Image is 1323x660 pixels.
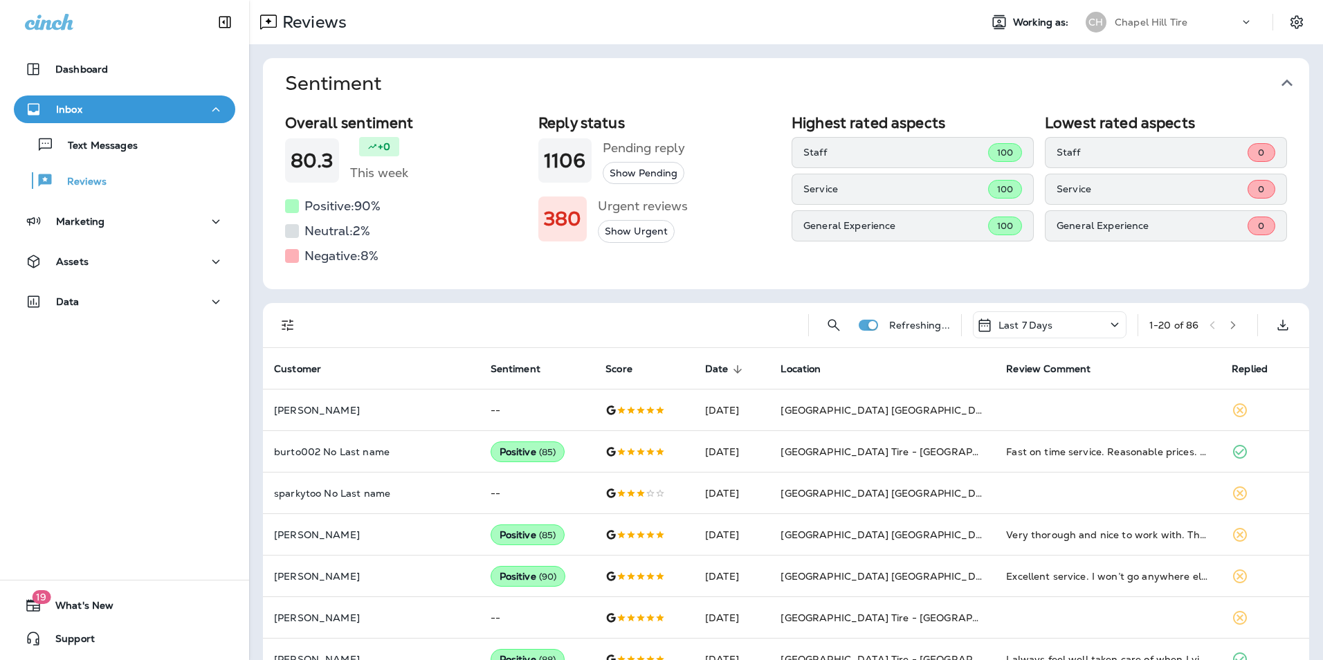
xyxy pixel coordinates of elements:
[274,571,468,582] p: [PERSON_NAME]
[274,363,321,375] span: Customer
[997,220,1013,232] span: 100
[694,514,769,556] td: [DATE]
[14,248,235,275] button: Assets
[792,114,1034,131] h2: Highest rated aspects
[350,162,408,184] h5: This week
[491,566,566,587] div: Positive
[1232,363,1268,375] span: Replied
[1057,220,1248,231] p: General Experience
[538,114,781,131] h2: Reply status
[781,612,1030,624] span: [GEOGRAPHIC_DATA] Tire - [GEOGRAPHIC_DATA].
[285,72,381,95] h1: Sentiment
[274,612,468,623] p: [PERSON_NAME]
[544,149,586,172] h1: 1106
[781,529,998,541] span: [GEOGRAPHIC_DATA] [GEOGRAPHIC_DATA]
[14,592,235,619] button: 19What's New
[603,162,684,185] button: Show Pending
[14,130,235,159] button: Text Messages
[491,524,565,545] div: Positive
[803,220,988,231] p: General Experience
[491,363,540,375] span: Sentiment
[54,140,138,153] p: Text Messages
[480,597,595,639] td: --
[705,363,729,375] span: Date
[803,183,988,194] p: Service
[997,183,1013,195] span: 100
[820,311,848,339] button: Search Reviews
[1115,17,1187,28] p: Chapel Hill Tire
[781,404,998,416] span: [GEOGRAPHIC_DATA] [GEOGRAPHIC_DATA]
[694,597,769,639] td: [DATE]
[32,590,51,604] span: 19
[694,431,769,473] td: [DATE]
[1006,569,1210,583] div: Excellent service. I won’t go anywhere else for my tires.
[1086,12,1106,33] div: CH
[1006,445,1210,459] div: Fast on time service. Reasonable prices. They found the tires I needed and my problem was solved ...
[14,208,235,235] button: Marketing
[539,571,557,583] span: ( 90 )
[274,363,339,376] span: Customer
[598,195,688,217] h5: Urgent reviews
[304,245,378,267] h5: Negative: 8 %
[781,363,821,375] span: Location
[1006,528,1210,542] div: Very thorough and nice to work with. They did a great job on my vehicle.
[705,363,747,376] span: Date
[1232,363,1286,376] span: Replied
[998,320,1053,331] p: Last 7 Days
[291,149,334,172] h1: 80.3
[491,441,565,462] div: Positive
[274,405,468,416] p: [PERSON_NAME]
[274,488,468,499] p: sparkytoo No Last name
[1149,320,1198,331] div: 1 - 20 of 86
[263,109,1309,289] div: Sentiment
[274,446,468,457] p: burto002 No Last name
[378,140,390,154] p: +0
[304,195,381,217] h5: Positive: 90 %
[53,176,107,189] p: Reviews
[491,363,558,376] span: Sentiment
[14,55,235,83] button: Dashboard
[14,625,235,652] button: Support
[781,570,998,583] span: [GEOGRAPHIC_DATA] [GEOGRAPHIC_DATA]
[781,487,998,499] span: [GEOGRAPHIC_DATA] [GEOGRAPHIC_DATA]
[274,58,1320,109] button: Sentiment
[1057,147,1248,158] p: Staff
[694,473,769,514] td: [DATE]
[1258,183,1264,195] span: 0
[14,288,235,315] button: Data
[285,114,527,131] h2: Overall sentiment
[605,363,650,376] span: Score
[1284,10,1309,35] button: Settings
[55,64,108,75] p: Dashboard
[598,220,675,243] button: Show Urgent
[694,556,769,597] td: [DATE]
[56,256,89,267] p: Assets
[56,104,82,115] p: Inbox
[1013,17,1072,28] span: Working as:
[277,12,347,33] p: Reviews
[781,446,1027,458] span: [GEOGRAPHIC_DATA] Tire - [GEOGRAPHIC_DATA]
[781,363,839,376] span: Location
[304,220,370,242] h5: Neutral: 2 %
[997,147,1013,158] span: 100
[694,389,769,431] td: [DATE]
[480,473,595,514] td: --
[56,216,104,227] p: Marketing
[539,529,556,541] span: ( 85 )
[544,208,581,230] h1: 380
[14,95,235,123] button: Inbox
[1269,311,1297,339] button: Export as CSV
[1045,114,1287,131] h2: Lowest rated aspects
[889,320,950,331] p: Refreshing...
[206,8,244,36] button: Collapse Sidebar
[1258,147,1264,158] span: 0
[274,529,468,540] p: [PERSON_NAME]
[1006,363,1108,376] span: Review Comment
[605,363,632,375] span: Score
[480,389,595,431] td: --
[56,296,80,307] p: Data
[42,600,113,616] span: What's New
[14,166,235,195] button: Reviews
[803,147,988,158] p: Staff
[274,311,302,339] button: Filters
